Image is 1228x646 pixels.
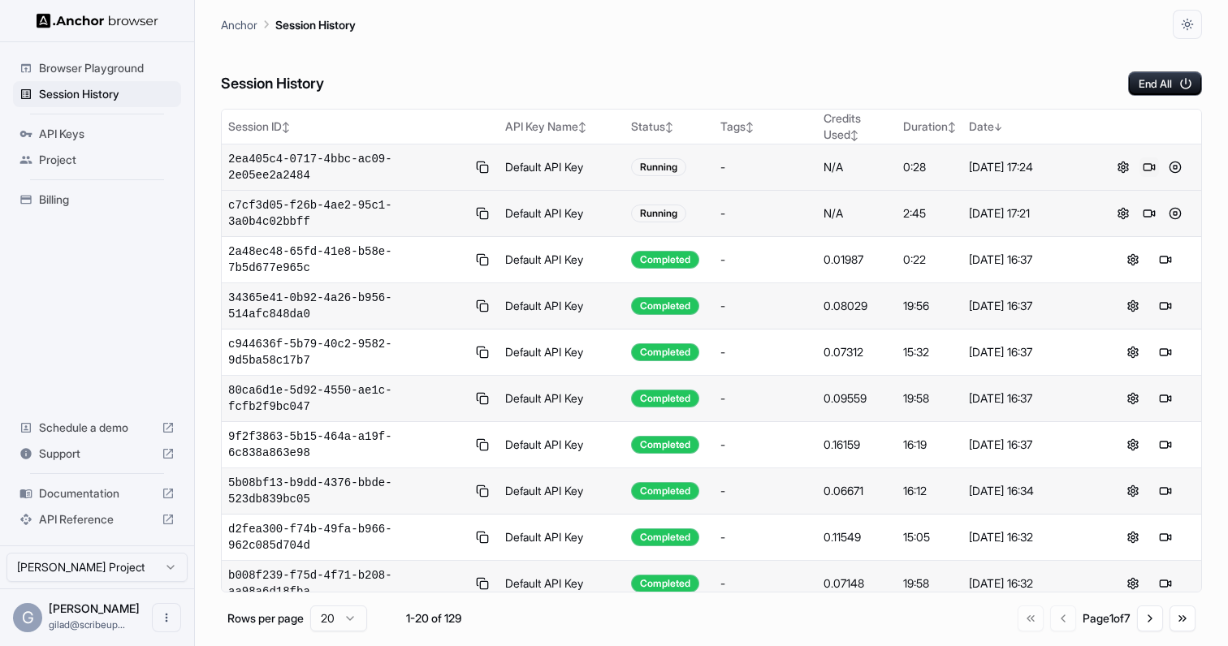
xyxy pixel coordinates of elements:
span: Support [39,446,155,462]
div: Running [631,205,686,222]
p: Rows per page [227,610,304,627]
div: Project [13,147,181,173]
span: Session History [39,86,175,102]
div: 2:45 [903,205,956,222]
span: API Reference [39,511,155,528]
span: 2ea405c4-0717-4bbc-ac09-2e05ee2a2484 [228,151,467,183]
p: Anchor [221,16,257,33]
td: Default API Key [499,237,625,283]
span: Browser Playground [39,60,175,76]
span: b008f239-f75d-4f71-b208-aa98a6d18fba [228,567,467,600]
div: Completed [631,575,699,592]
span: API Keys [39,126,175,142]
div: [DATE] 16:37 [969,252,1090,268]
td: Default API Key [499,376,625,422]
span: d2fea300-f74b-49fa-b966-962c085d704d [228,521,467,553]
div: Completed [631,528,699,546]
p: Session History [275,16,356,33]
span: ↓ [994,121,1002,133]
span: ↕ [948,121,956,133]
div: 0.09559 [824,390,891,407]
span: 80ca6d1e-5d92-4550-ae1c-fcfb2f9bc047 [228,382,467,415]
span: Billing [39,192,175,208]
span: gilad@scribeup.io [49,618,125,631]
div: Documentation [13,480,181,506]
div: Status [631,118,707,135]
div: N/A [824,159,891,175]
div: - [720,483,811,499]
div: Tags [720,118,811,135]
div: Schedule a demo [13,415,181,441]
td: Default API Key [499,191,625,237]
div: Session History [13,81,181,107]
div: Page 1 of 7 [1083,610,1131,627]
span: ↕ [850,129,858,141]
div: - [720,159,811,175]
div: 19:56 [903,298,956,314]
span: ↕ [665,121,673,133]
div: API Key Name [505,118,619,135]
div: Duration [903,118,956,135]
span: ↕ [578,121,586,133]
td: Default API Key [499,468,625,515]
div: [DATE] 16:32 [969,575,1090,592]
div: Completed [631,297,699,315]
div: 16:19 [903,437,956,453]
div: Completed [631,251,699,269]
div: 0.07312 [824,344,891,360]
div: G [13,603,42,632]
span: Project [39,152,175,168]
div: Completed [631,482,699,500]
div: Completed [631,436,699,454]
img: Anchor Logo [37,13,158,28]
div: 0.08029 [824,298,891,314]
div: Browser Playground [13,55,181,81]
div: 15:32 [903,344,956,360]
div: 1-20 of 129 [393,610,474,627]
div: - [720,298,811,314]
div: - [720,252,811,268]
td: Default API Key [499,561,625,607]
div: 0.11549 [824,529,891,545]
td: Default API Key [499,515,625,561]
div: 0.16159 [824,437,891,453]
div: Credits Used [824,110,891,143]
span: c944636f-5b79-40c2-9582-9d5ba58c17b7 [228,336,467,368]
button: End All [1128,71,1202,96]
td: Default API Key [499,283,625,329]
div: 0:22 [903,252,956,268]
td: Default API Key [499,144,625,191]
div: 0:28 [903,159,956,175]
div: 0.07148 [824,575,891,592]
div: API Keys [13,121,181,147]
div: Support [13,441,181,467]
div: [DATE] 16:32 [969,529,1090,545]
div: Billing [13,187,181,213]
div: 15:05 [903,529,956,545]
div: - [720,575,811,592]
div: [DATE] 16:37 [969,437,1090,453]
td: Default API Key [499,422,625,468]
span: ↕ [746,121,754,133]
div: 19:58 [903,390,956,407]
td: Default API Key [499,329,625,376]
span: 9f2f3863-5b15-464a-a19f-6c838a863e98 [228,429,467,461]
div: Completed [631,343,699,361]
span: c7cf3d05-f26b-4ae2-95c1-3a0b4c02bbff [228,197,467,230]
div: [DATE] 16:34 [969,483,1090,499]
nav: breadcrumb [221,15,356,33]
span: 34365e41-0b92-4a26-b956-514afc848da0 [228,290,467,322]
span: 5b08bf13-b9dd-4376-bbde-523db839bc05 [228,475,467,507]
span: Schedule a demo [39,420,155,436]
div: Session ID [228,118,492,135]
button: Open menu [152,603,181,632]
div: [DATE] 17:24 [969,159,1090,175]
span: Documentation [39,485,155,502]
h6: Session History [221,72,324,96]
div: Completed [631,390,699,407]
div: - [720,529,811,545]
div: - [720,344,811,360]
div: [DATE] 16:37 [969,344,1090,360]
div: [DATE] 16:37 [969,298,1090,314]
div: API Reference [13,506,181,532]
